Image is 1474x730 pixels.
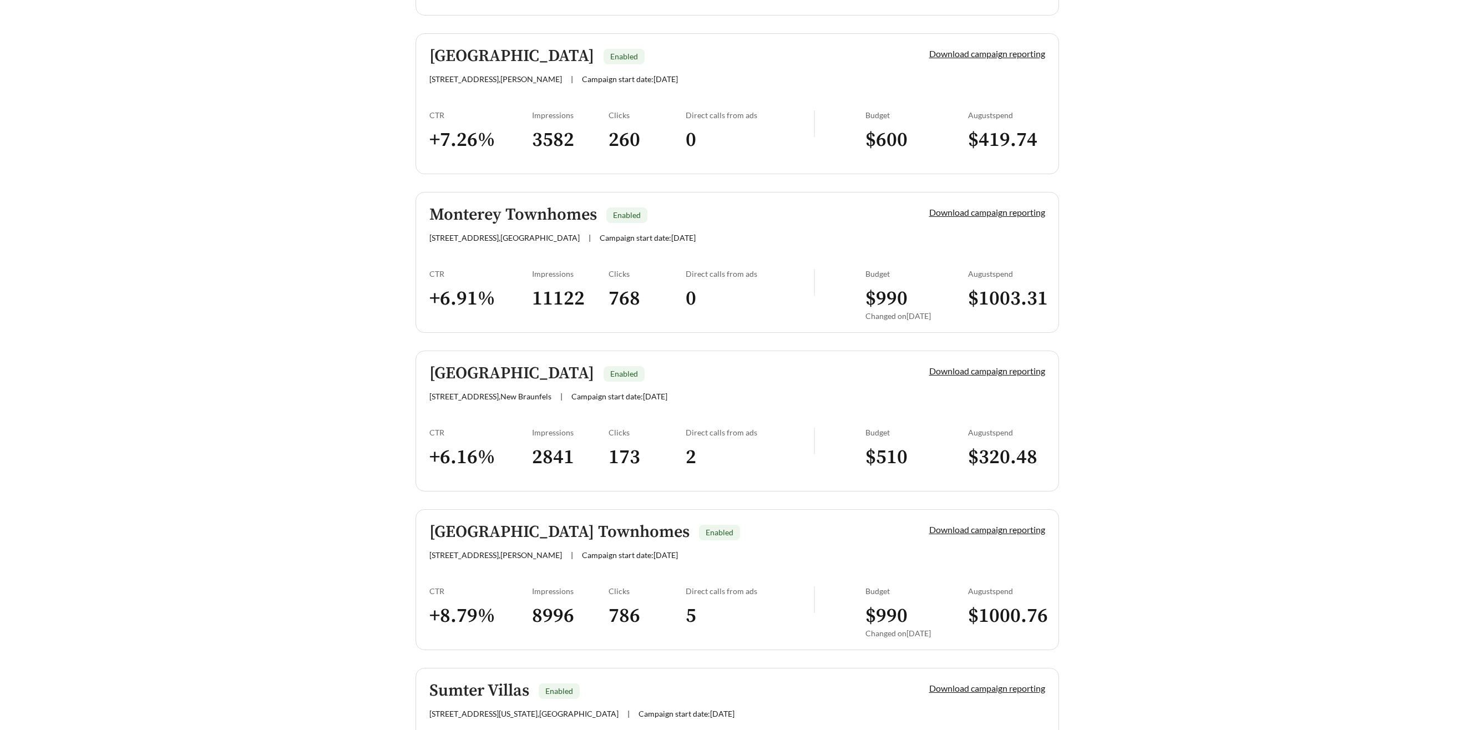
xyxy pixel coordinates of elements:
span: Enabled [610,369,638,378]
h3: 0 [686,286,814,311]
h3: 8996 [532,604,609,628]
h5: [GEOGRAPHIC_DATA] [429,47,594,65]
h5: [GEOGRAPHIC_DATA] [429,364,594,383]
a: [GEOGRAPHIC_DATA]Enabled[STREET_ADDRESS],New Braunfels|Campaign start date:[DATE]Download campaig... [416,351,1059,491]
div: CTR [429,586,532,596]
div: Impressions [532,110,609,120]
span: | [571,74,573,84]
span: [STREET_ADDRESS] , [GEOGRAPHIC_DATA] [429,233,580,242]
h3: $ 990 [865,604,968,628]
a: [GEOGRAPHIC_DATA]Enabled[STREET_ADDRESS],[PERSON_NAME]|Campaign start date:[DATE]Download campaig... [416,33,1059,174]
img: line [814,110,815,137]
h3: $ 320.48 [968,445,1045,470]
div: August spend [968,428,1045,437]
div: CTR [429,428,532,437]
span: Campaign start date: [DATE] [639,709,735,718]
span: [STREET_ADDRESS][US_STATE] , [GEOGRAPHIC_DATA] [429,709,619,718]
div: Clicks [609,269,686,278]
div: Impressions [532,269,609,278]
span: Enabled [545,686,573,696]
h3: $ 419.74 [968,128,1045,153]
h3: + 8.79 % [429,604,532,628]
h3: 786 [609,604,686,628]
div: Clicks [609,428,686,437]
span: Campaign start date: [DATE] [582,74,678,84]
span: | [627,709,630,718]
a: Download campaign reporting [929,524,1045,535]
span: Campaign start date: [DATE] [600,233,696,242]
div: August spend [968,586,1045,596]
h5: [GEOGRAPHIC_DATA] Townhomes [429,523,690,541]
h3: 2841 [532,445,609,470]
h3: 5 [686,604,814,628]
div: CTR [429,269,532,278]
h3: + 7.26 % [429,128,532,153]
div: Budget [865,110,968,120]
h3: $ 510 [865,445,968,470]
h5: Monterey Townhomes [429,206,597,224]
h3: $ 1003.31 [968,286,1045,311]
div: August spend [968,110,1045,120]
div: August spend [968,269,1045,278]
span: [STREET_ADDRESS] , New Braunfels [429,392,551,401]
span: [STREET_ADDRESS] , [PERSON_NAME] [429,74,562,84]
div: Budget [865,586,968,596]
div: Clicks [609,586,686,596]
div: Changed on [DATE] [865,311,968,321]
h3: + 6.91 % [429,286,532,311]
span: | [560,392,563,401]
a: Download campaign reporting [929,683,1045,693]
a: [GEOGRAPHIC_DATA] TownhomesEnabled[STREET_ADDRESS],[PERSON_NAME]|Campaign start date:[DATE]Downlo... [416,509,1059,650]
span: | [589,233,591,242]
h3: $ 600 [865,128,968,153]
h3: + 6.16 % [429,445,532,470]
span: Campaign start date: [DATE] [582,550,678,560]
div: Clicks [609,110,686,120]
h3: 0 [686,128,814,153]
img: line [814,428,815,454]
a: Download campaign reporting [929,207,1045,217]
img: line [814,586,815,613]
div: CTR [429,110,532,120]
span: | [571,550,573,560]
h3: 260 [609,128,686,153]
div: Direct calls from ads [686,269,814,278]
span: Enabled [706,528,733,537]
span: [STREET_ADDRESS] , [PERSON_NAME] [429,550,562,560]
div: Impressions [532,586,609,596]
span: Campaign start date: [DATE] [571,392,667,401]
a: Monterey TownhomesEnabled[STREET_ADDRESS],[GEOGRAPHIC_DATA]|Campaign start date:[DATE]Download ca... [416,192,1059,333]
div: Impressions [532,428,609,437]
div: Direct calls from ads [686,110,814,120]
h3: 768 [609,286,686,311]
div: Direct calls from ads [686,428,814,437]
div: Budget [865,428,968,437]
a: Download campaign reporting [929,366,1045,376]
a: Download campaign reporting [929,48,1045,59]
h3: 173 [609,445,686,470]
h3: 2 [686,445,814,470]
h3: $ 990 [865,286,968,311]
h3: $ 1000.76 [968,604,1045,628]
h3: 3582 [532,128,609,153]
div: Changed on [DATE] [865,628,968,638]
h5: Sumter Villas [429,682,529,700]
div: Direct calls from ads [686,586,814,596]
span: Enabled [610,52,638,61]
span: Enabled [613,210,641,220]
h3: 11122 [532,286,609,311]
img: line [814,269,815,296]
div: Budget [865,269,968,278]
